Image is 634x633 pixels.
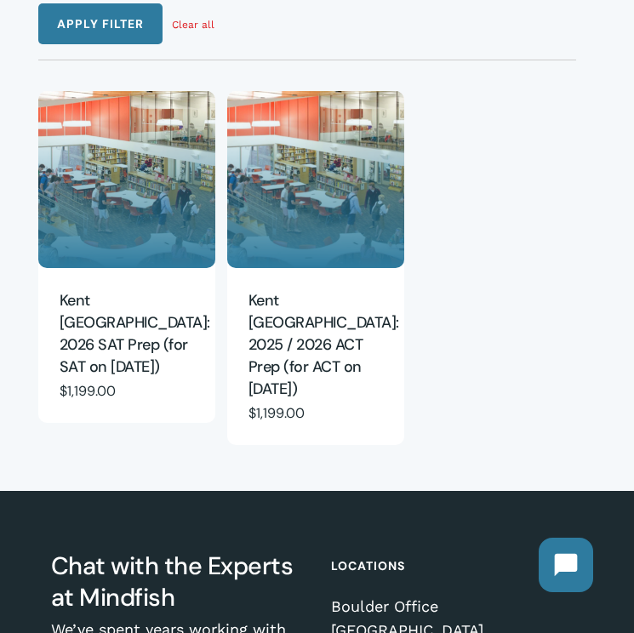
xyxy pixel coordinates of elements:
[38,91,216,269] img: Kent Denver
[227,91,405,269] a: Kent Denver: 2025 / 2026 ACT Prep (for ACT on Feb. 14)
[227,91,405,269] img: Kent Denver
[248,289,384,402] a: Kent [GEOGRAPHIC_DATA]: 2025 / 2026 ACT Prep (for ACT on [DATE])
[60,382,67,400] span: $
[248,404,305,422] bdi: 1,199.00
[60,382,116,400] bdi: 1,199.00
[60,289,195,379] a: Kent [GEOGRAPHIC_DATA]: 2026 SAT Prep (for SAT on [DATE])
[38,91,216,269] a: Kent Denver: 2026 SAT Prep (for SAT on March 14)
[172,14,214,35] a: Clear all
[522,521,610,609] iframe: Chatbot
[248,404,256,422] span: $
[331,550,574,581] h4: Locations
[331,598,574,615] a: Boulder Office
[51,550,294,613] h3: Chat with the Experts at Mindfish
[38,3,163,44] button: Apply filter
